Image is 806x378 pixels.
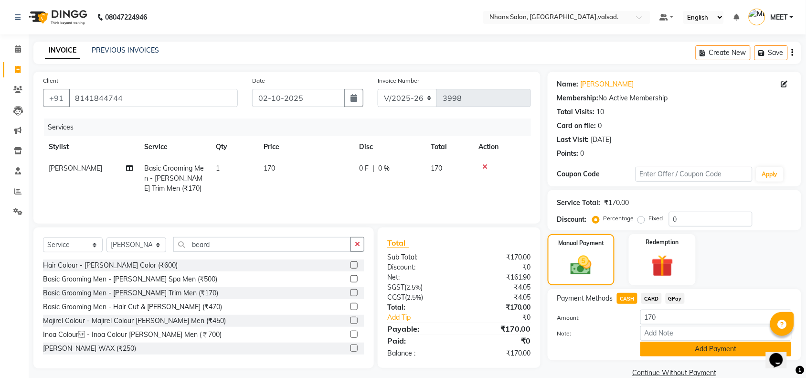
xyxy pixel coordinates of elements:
div: 0 [598,121,602,131]
span: 0 % [378,163,390,173]
img: _cash.svg [564,253,598,278]
span: GPay [666,293,685,304]
span: 170 [431,164,442,173]
div: 10 [597,107,604,117]
div: Total Visits: [557,107,595,117]
div: [PERSON_NAME] WAX (₹250) [43,344,136,354]
span: CGST [387,293,405,302]
div: ₹170.00 [459,252,538,262]
div: ₹0 [459,335,538,346]
th: Qty [210,136,258,158]
button: Add Payment [640,342,792,356]
span: [PERSON_NAME] [49,164,102,173]
div: 0 [581,149,584,159]
label: Percentage [604,214,634,223]
div: ₹4.05 [459,282,538,292]
button: Save [754,45,788,60]
span: | [372,163,374,173]
a: [PERSON_NAME] [581,79,634,89]
div: Name: [557,79,579,89]
img: logo [24,4,90,31]
th: Total [425,136,473,158]
div: Inoa Colour - Inoa Colour [PERSON_NAME] Men (₹700) [43,330,222,340]
div: ₹170.00 [604,198,629,208]
a: PREVIOUS INVOICES [92,46,159,54]
div: Discount: [380,262,459,272]
div: ( ) [380,282,459,292]
span: 1 [216,164,220,173]
div: Basic Grooming Men - [PERSON_NAME] Trim Men (₹170) [43,288,218,298]
div: Paid: [380,335,459,346]
div: Membership: [557,93,599,103]
div: Discount: [557,215,587,225]
div: Services [44,119,538,136]
button: +91 [43,89,70,107]
label: Invoice Number [378,76,419,85]
div: ₹170.00 [459,302,538,313]
input: Search or Scan [173,237,351,252]
label: Note: [550,329,633,338]
div: [DATE] [591,135,612,145]
th: Disc [353,136,425,158]
input: Amount [640,310,792,324]
label: Date [252,76,265,85]
div: Payable: [380,323,459,335]
iframe: chat widget [766,340,796,368]
div: Hair Colour - [PERSON_NAME] Color (₹600) [43,260,178,270]
a: INVOICE [45,42,80,59]
div: Balance : [380,348,459,358]
div: Basic Grooming Men - Hair Cut & [PERSON_NAME] (₹470) [43,302,222,312]
div: Service Total: [557,198,601,208]
span: MEET [770,12,788,22]
div: ₹170.00 [459,348,538,358]
div: Basic Grooming Men - [PERSON_NAME] Spa Men (₹500) [43,274,217,284]
th: Price [258,136,353,158]
th: Action [473,136,531,158]
div: ₹0 [472,313,538,323]
span: 2.5% [407,293,421,301]
div: ₹161.90 [459,272,538,282]
label: Redemption [646,238,679,247]
label: Manual Payment [558,239,604,248]
span: Basic Grooming Men - [PERSON_NAME] Trim Men (₹170) [144,164,204,193]
div: ₹0 [459,262,538,272]
span: 2.5% [406,283,421,291]
span: Payment Methods [557,293,613,303]
span: CARD [641,293,662,304]
span: CASH [617,293,637,304]
span: Total [387,238,409,248]
span: 170 [264,164,275,173]
img: _gift.svg [645,252,680,280]
input: Search by Name/Mobile/Email/Code [69,89,238,107]
div: ₹170.00 [459,323,538,335]
a: Add Tip [380,313,472,323]
input: Enter Offer / Coupon Code [636,167,753,182]
div: Total: [380,302,459,313]
button: Apply [756,167,784,182]
label: Fixed [649,214,663,223]
div: Majirel Colour - Majirel Colour [PERSON_NAME] Men (₹450) [43,316,226,326]
div: Points: [557,149,579,159]
span: SGST [387,283,404,292]
label: Amount: [550,313,633,322]
a: Continue Without Payment [550,368,799,378]
th: Service [138,136,210,158]
div: Last Visit: [557,135,589,145]
th: Stylist [43,136,138,158]
div: No Active Membership [557,93,792,103]
div: Coupon Code [557,169,636,179]
label: Client [43,76,58,85]
div: ( ) [380,292,459,302]
button: Create New [696,45,751,60]
input: Add Note [640,326,792,341]
span: 0 F [359,163,369,173]
div: Net: [380,272,459,282]
div: ₹4.05 [459,292,538,302]
div: Card on file: [557,121,596,131]
b: 08047224946 [105,4,147,31]
div: Sub Total: [380,252,459,262]
img: MEET [749,9,765,25]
